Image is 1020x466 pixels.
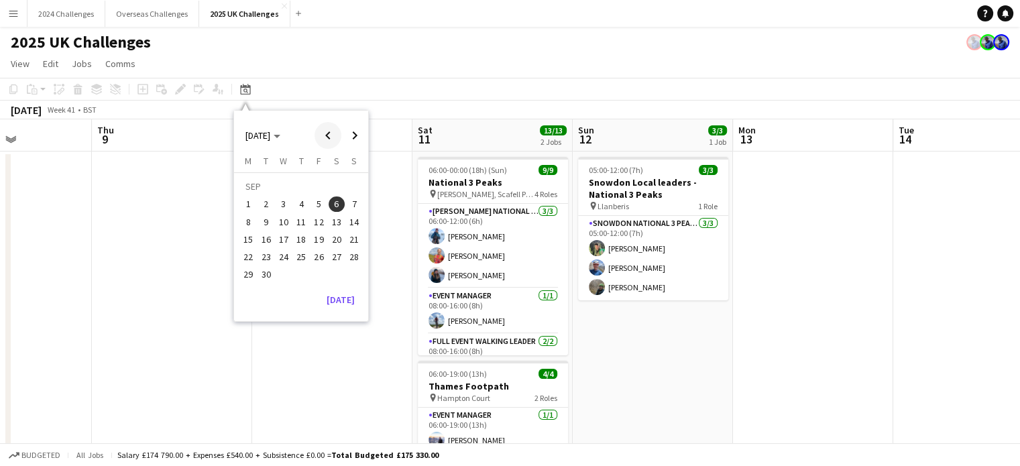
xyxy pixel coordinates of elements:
button: 03-09-2025 [275,195,292,213]
h3: National 3 Peaks [418,176,568,188]
span: 27 [329,249,345,265]
button: 04-09-2025 [292,195,310,213]
span: 3 [276,196,292,213]
a: View [5,55,35,72]
span: Llanberis [598,201,629,211]
span: 18 [293,231,309,247]
span: Hampton Court [437,393,490,403]
button: Choose month and year [240,123,286,148]
button: 2024 Challenges [27,1,105,27]
span: Thu [97,124,114,136]
button: [DATE] [321,289,360,310]
span: 19 [311,231,327,247]
div: Salary £174 790.00 + Expenses £540.00 + Subsistence £0.00 = [117,450,439,460]
span: 06:00-00:00 (18h) (Sun) [429,165,507,175]
span: Budgeted [21,451,60,460]
span: 25 [293,249,309,265]
span: Week 41 [44,105,78,115]
app-user-avatar: Andy Baker [980,34,996,50]
span: 30 [258,267,274,283]
span: M [245,155,251,167]
span: 17 [276,231,292,247]
span: Tue [899,124,914,136]
span: 05:00-12:00 (7h) [589,165,643,175]
button: 23-09-2025 [257,248,274,266]
button: Next month [341,122,368,149]
span: 29 [241,267,257,283]
span: 9 [95,131,114,147]
button: 2025 UK Challenges [199,1,290,27]
span: 16 [258,231,274,247]
span: S [334,155,339,167]
span: Comms [105,58,135,70]
button: 01-09-2025 [239,195,257,213]
span: 14 [897,131,914,147]
span: Sat [418,124,433,136]
span: View [11,58,30,70]
span: 20 [329,231,345,247]
span: 1 Role [698,201,718,211]
h3: Thames Footpath [418,380,568,392]
button: 21-09-2025 [345,231,363,248]
button: 30-09-2025 [257,266,274,283]
app-card-role: [PERSON_NAME] National 3 Peaks Walking Leader3/306:00-12:00 (6h)[PERSON_NAME][PERSON_NAME][PERSON... [418,204,568,288]
app-card-role: Event Manager1/108:00-16:00 (8h)[PERSON_NAME] [418,288,568,334]
button: 19-09-2025 [310,231,327,248]
button: 26-09-2025 [310,248,327,266]
a: Comms [100,55,141,72]
span: 2 [258,196,274,213]
span: 12 [311,214,327,230]
span: 06:00-19:00 (13h) [429,369,487,379]
span: [DATE] [245,129,270,141]
button: 29-09-2025 [239,266,257,283]
span: 21 [346,231,362,247]
span: 11 [293,214,309,230]
button: 06-09-2025 [328,195,345,213]
app-card-role: Full Event Walking Leader2/208:00-16:00 (8h) [418,334,568,399]
span: Total Budgeted £175 330.00 [331,450,439,460]
button: 12-09-2025 [310,213,327,231]
span: 12 [576,131,594,147]
app-card-role: Event Manager1/106:00-19:00 (13h)[PERSON_NAME] [418,408,568,453]
div: [DATE] [11,103,42,117]
button: 28-09-2025 [345,248,363,266]
span: 28 [346,249,362,265]
button: 25-09-2025 [292,248,310,266]
span: 6 [329,196,345,213]
div: 05:00-12:00 (7h)3/3Snowdon Local leaders - National 3 Peaks Llanberis1 RoleSnowdon National 3 Pea... [578,157,728,300]
span: 14 [346,214,362,230]
button: Previous month [315,122,341,149]
a: Edit [38,55,64,72]
span: 1 [241,196,257,213]
span: 13 [736,131,756,147]
button: 24-09-2025 [275,248,292,266]
span: 13 [329,214,345,230]
button: 27-09-2025 [328,248,345,266]
app-card-role: Snowdon National 3 Peaks Walking Leader3/305:00-12:00 (7h)[PERSON_NAME][PERSON_NAME][PERSON_NAME] [578,216,728,300]
button: 18-09-2025 [292,231,310,248]
button: 05-09-2025 [310,195,327,213]
span: 4 [293,196,309,213]
span: T [299,155,304,167]
span: 5 [311,196,327,213]
div: 1 Job [709,137,726,147]
span: 10 [276,214,292,230]
span: 13/13 [540,125,567,135]
button: 20-09-2025 [328,231,345,248]
span: 9/9 [539,165,557,175]
button: 09-09-2025 [257,213,274,231]
span: 26 [311,249,327,265]
span: 4 Roles [534,189,557,199]
span: 15 [241,231,257,247]
button: 07-09-2025 [345,195,363,213]
span: Edit [43,58,58,70]
button: 15-09-2025 [239,231,257,248]
app-user-avatar: Andy Baker [966,34,982,50]
app-job-card: 06:00-00:00 (18h) (Sun)9/9National 3 Peaks [PERSON_NAME], Scafell Pike and Snowdon4 Roles[PERSON_... [418,157,568,355]
td: SEP [239,178,363,195]
span: W [280,155,287,167]
span: Jobs [72,58,92,70]
button: 11-09-2025 [292,213,310,231]
span: 23 [258,249,274,265]
button: 22-09-2025 [239,248,257,266]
